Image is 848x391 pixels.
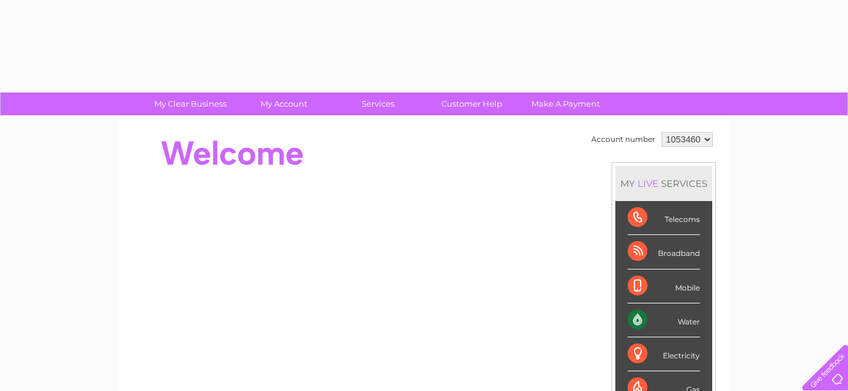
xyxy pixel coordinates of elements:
a: My Clear Business [139,93,241,115]
div: MY SERVICES [615,166,712,201]
div: Mobile [628,270,700,303]
a: My Account [233,93,335,115]
a: Make A Payment [515,93,617,115]
div: Water [628,303,700,337]
td: Account number [588,129,659,150]
div: Electricity [628,337,700,371]
a: Customer Help [421,93,523,115]
div: Broadband [628,235,700,269]
div: LIVE [635,178,661,189]
a: Services [327,93,429,115]
div: Telecoms [628,201,700,235]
